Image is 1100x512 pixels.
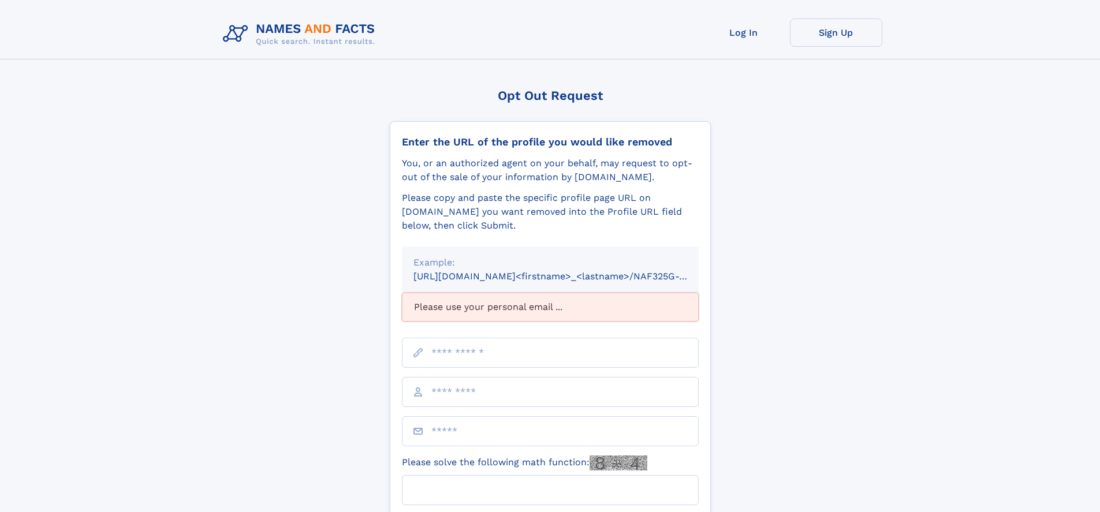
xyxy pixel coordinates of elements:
div: Please use your personal email ... [402,293,699,322]
div: Enter the URL of the profile you would like removed [402,136,699,148]
div: Example: [413,256,687,270]
div: Opt Out Request [390,88,711,103]
a: Log In [698,18,790,47]
a: Sign Up [790,18,882,47]
label: Please solve the following math function: [402,455,647,470]
div: You, or an authorized agent on your behalf, may request to opt-out of the sale of your informatio... [402,156,699,184]
img: Logo Names and Facts [218,18,385,50]
small: [URL][DOMAIN_NAME]<firstname>_<lastname>/NAF325G-xxxxxxxx [413,271,721,282]
div: Please copy and paste the specific profile page URL on [DOMAIN_NAME] you want removed into the Pr... [402,191,699,233]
